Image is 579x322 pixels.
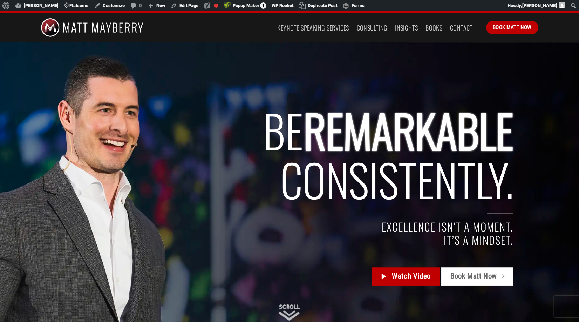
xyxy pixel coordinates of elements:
span: [PERSON_NAME] [522,3,557,8]
h4: IT’S A MINDSET. [96,234,513,247]
a: Consulting [357,21,388,34]
a: Insights [395,21,418,34]
span: Consistently. [280,146,513,212]
a: Contact [450,21,473,34]
h2: BE [96,106,513,204]
a: Book Matt Now [486,21,538,34]
a: Book Matt Now [441,268,513,286]
img: Scroll Down [279,304,300,321]
span: REMARKABLE [303,97,513,163]
span: Watch Video [392,271,431,282]
a: Keynote Speaking Services [277,21,349,34]
span: Book Matt Now [450,271,497,282]
div: Focus keyphrase not set [214,4,218,8]
span: Book Matt Now [493,23,532,32]
a: Watch Video [372,268,440,286]
img: Matt Mayberry [41,13,143,42]
a: Books [425,21,442,34]
span: 1 [260,2,266,9]
h4: EXCELLENCE ISN’T A MOMENT. [96,221,513,234]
